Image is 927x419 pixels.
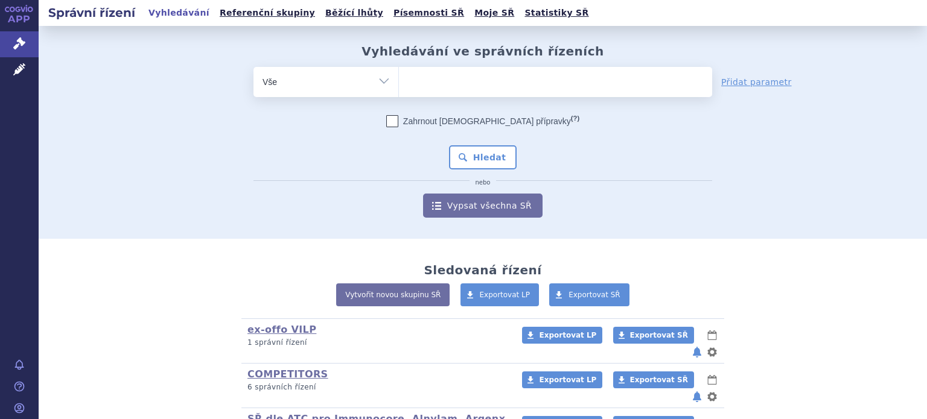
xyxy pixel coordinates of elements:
[216,5,319,21] a: Referenční skupiny
[706,345,718,359] button: nastavení
[549,283,629,306] a: Exportovat SŘ
[630,331,688,339] span: Exportovat SŘ
[613,327,694,344] a: Exportovat SŘ
[247,338,506,348] p: 1 správní řízení
[539,376,596,384] span: Exportovat LP
[449,145,517,169] button: Hledat
[522,371,602,388] a: Exportovat LP
[706,389,718,404] button: nastavení
[706,373,718,387] button: lhůty
[691,389,703,404] button: notifikace
[39,4,145,21] h2: Správní řízení
[630,376,688,384] span: Exportovat SŘ
[522,327,602,344] a: Exportovat LP
[613,371,694,388] a: Exportovat SŘ
[322,5,387,21] a: Běžící lhůty
[706,328,718,342] button: lhůty
[390,5,468,21] a: Písemnosti SŘ
[362,44,604,58] h2: Vyhledávání ve správních řízeních
[571,115,579,122] abbr: (?)
[470,179,497,186] i: nebo
[691,345,703,359] button: notifikace
[247,382,506,392] p: 6 správních řízení
[145,5,213,21] a: Vyhledávání
[721,76,792,88] a: Přidat parametr
[460,283,540,306] a: Exportovat LP
[247,368,328,380] a: COMPETITORS
[247,324,316,335] a: ex-offo VILP
[480,291,530,299] span: Exportovat LP
[423,194,543,218] a: Vypsat všechna SŘ
[539,331,596,339] span: Exportovat LP
[336,283,450,306] a: Vytvořit novou skupinu SŘ
[471,5,518,21] a: Moje SŘ
[521,5,592,21] a: Statistiky SŘ
[569,291,620,299] span: Exportovat SŘ
[386,115,579,127] label: Zahrnout [DEMOGRAPHIC_DATA] přípravky
[424,263,541,277] h2: Sledovaná řízení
